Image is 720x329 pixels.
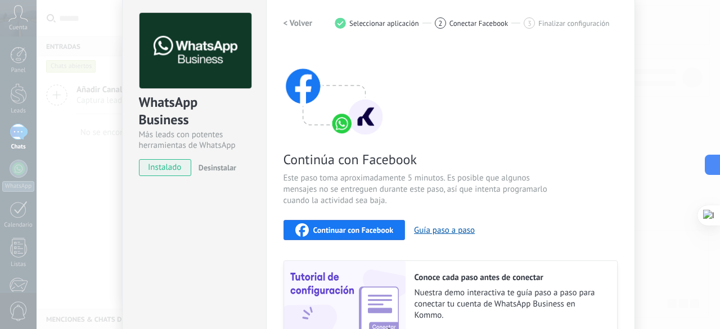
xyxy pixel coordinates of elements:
[283,13,313,33] button: < Volver
[449,19,508,28] span: Conectar Facebook
[199,163,236,173] span: Desinstalar
[538,19,609,28] span: Finalizar configuración
[139,93,250,129] div: WhatsApp Business
[139,129,250,151] div: Más leads con potentes herramientas de WhatsApp
[415,287,606,321] span: Nuestra demo interactiva te guía paso a paso para conectar tu cuenta de WhatsApp Business en Kommo.
[283,151,551,168] span: Continúa con Facebook
[139,159,191,176] span: instalado
[194,159,236,176] button: Desinstalar
[313,226,394,234] span: Continuar con Facebook
[283,47,385,137] img: connect with facebook
[414,225,475,236] button: Guía paso a paso
[283,18,313,29] h2: < Volver
[283,173,551,206] span: Este paso toma aproximadamente 5 minutos. Es posible que algunos mensajes no se entreguen durante...
[415,272,606,283] h2: Conoce cada paso antes de conectar
[139,13,251,89] img: logo_main.png
[349,19,419,28] span: Seleccionar aplicación
[283,220,406,240] button: Continuar con Facebook
[438,19,442,28] span: 2
[528,19,532,28] span: 3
